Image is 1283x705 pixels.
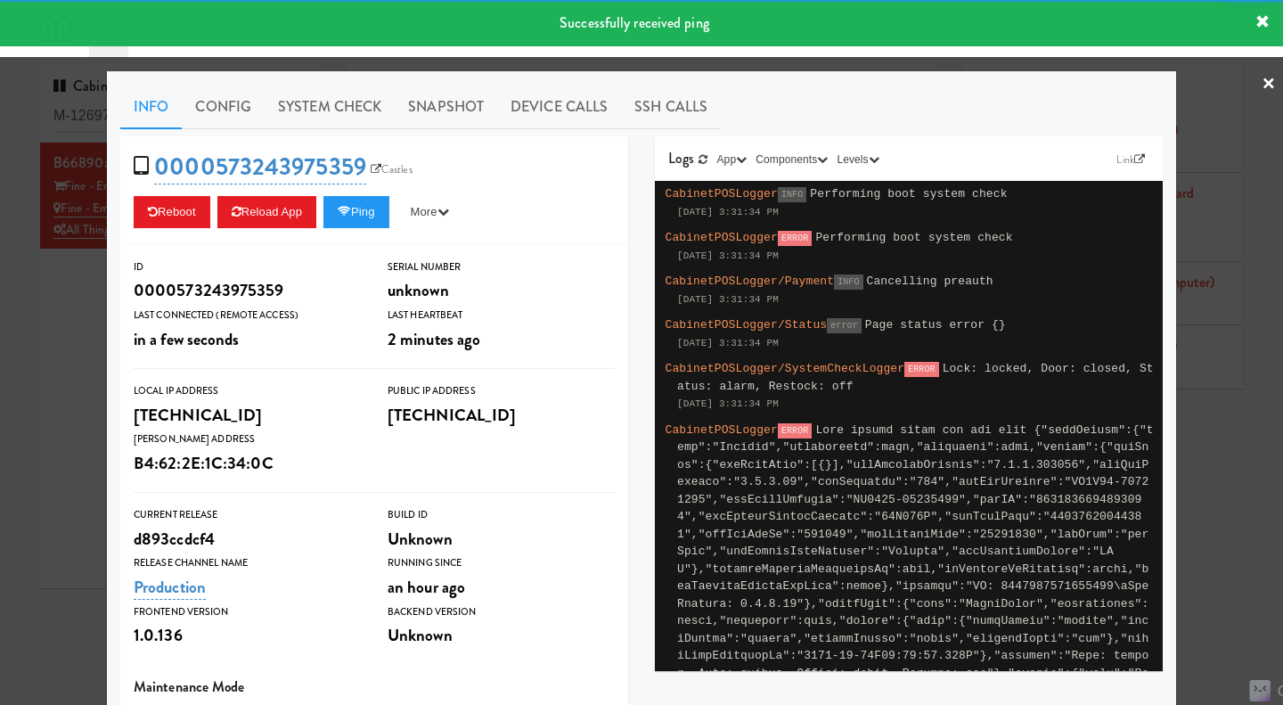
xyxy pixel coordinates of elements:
[388,603,615,621] div: Backend Version
[134,196,210,228] button: Reboot
[677,294,779,305] span: [DATE] 3:31:34 PM
[778,187,806,202] span: INFO
[713,151,752,168] button: App
[677,398,779,409] span: [DATE] 3:31:34 PM
[134,524,361,554] div: d893ccdcf4
[677,207,779,217] span: [DATE] 3:31:34 PM
[134,448,361,479] div: B4:62:2E:1C:34:0C
[677,338,779,348] span: [DATE] 3:31:34 PM
[134,307,361,324] div: Last Connected (Remote Access)
[666,362,905,375] span: CabinetPOSLogger/SystemCheckLogger
[134,400,361,430] div: [TECHNICAL_ID]
[323,196,389,228] button: Ping
[666,187,778,201] span: CabinetPOSLogger
[154,150,366,184] a: 0000573243975359
[134,275,361,306] div: 0000573243975359
[134,620,361,651] div: 1.0.136
[134,603,361,621] div: Frontend Version
[120,85,182,129] a: Info
[388,554,615,572] div: Running Since
[395,85,497,129] a: Snapshot
[388,620,615,651] div: Unknown
[666,318,828,332] span: CabinetPOSLogger/Status
[832,151,883,168] button: Levels
[834,275,862,290] span: INFO
[865,318,1006,332] span: Page status error {}
[388,400,615,430] div: [TECHNICAL_ID]
[366,160,417,178] a: Castles
[388,275,615,306] div: unknown
[134,554,361,572] div: Release Channel Name
[677,250,779,261] span: [DATE] 3:31:34 PM
[134,327,240,351] span: in a few seconds
[668,148,694,168] span: Logs
[810,187,1007,201] span: Performing boot system check
[497,85,621,129] a: Device Calls
[388,258,615,276] div: Serial Number
[621,85,721,129] a: SSH Calls
[134,382,361,400] div: Local IP Address
[388,506,615,524] div: Build Id
[388,382,615,400] div: Public IP Address
[666,231,778,244] span: CabinetPOSLogger
[778,231,813,246] span: ERROR
[134,506,361,524] div: Current Release
[388,524,615,554] div: Unknown
[1262,57,1276,112] a: ×
[134,258,361,276] div: ID
[134,575,206,600] a: Production
[867,275,993,288] span: Cancelling preauth
[904,362,939,377] span: ERROR
[388,575,465,599] span: an hour ago
[560,12,709,33] span: Successfully received ping
[666,423,778,437] span: CabinetPOSLogger
[134,676,245,697] span: Maintenance Mode
[396,196,463,228] button: More
[677,362,1154,393] span: Lock: locked, Door: closed, Status: alarm, Restock: off
[666,275,835,288] span: CabinetPOSLogger/Payment
[1112,151,1149,168] a: Link
[388,307,615,324] div: Last Heartbeat
[815,231,1012,244] span: Performing boot system check
[134,430,361,448] div: [PERSON_NAME] Address
[265,85,395,129] a: System Check
[751,151,832,168] button: Components
[827,318,862,333] span: error
[778,423,813,439] span: ERROR
[217,196,316,228] button: Reload App
[182,85,265,129] a: Config
[388,327,480,351] span: 2 minutes ago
